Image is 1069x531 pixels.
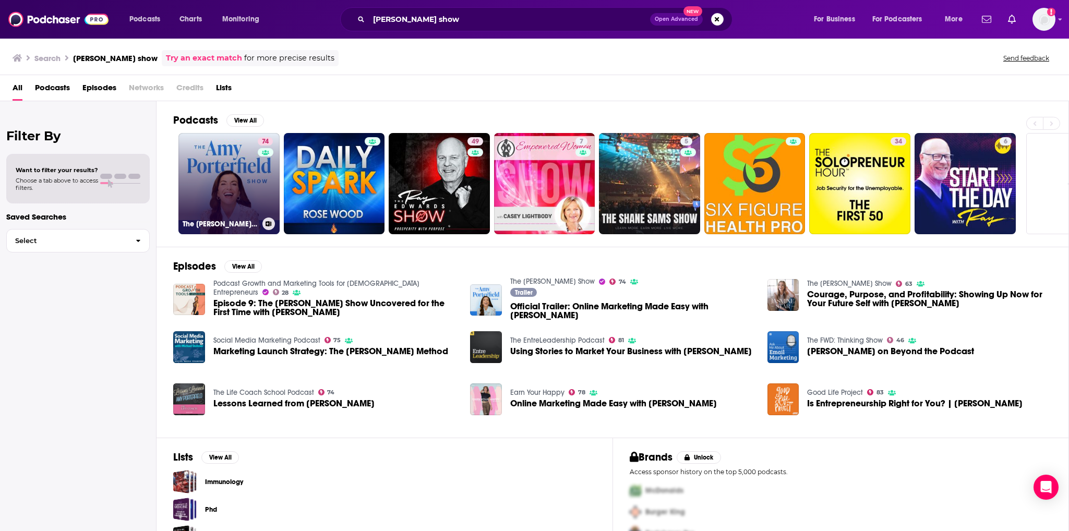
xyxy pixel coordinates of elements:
[510,347,752,356] a: Using Stories to Market Your Business with Amy Porterfield
[1032,8,1055,31] button: Show profile menu
[807,388,863,397] a: Good Life Project
[599,133,700,234] a: 5
[318,389,335,395] a: 74
[510,347,752,356] span: Using Stories to Market Your Business with [PERSON_NAME]
[213,347,448,356] span: Marketing Launch Strategy: The [PERSON_NAME] Method
[887,337,904,343] a: 46
[645,486,683,495] span: McDonalds
[8,9,109,29] a: Podchaser - Follow, Share and Rate Podcasts
[470,284,502,316] img: Official Trailer: Online Marketing Made Easy with Amy Porterfield
[510,277,595,286] a: The Amy Porterfield Show
[896,281,912,287] a: 63
[350,7,742,31] div: Search podcasts, credits, & more...
[173,114,218,127] h2: Podcasts
[226,114,264,127] button: View All
[510,399,717,408] span: Online Marketing Made Easy with [PERSON_NAME]
[16,177,98,191] span: Choose a tab above to access filters.
[173,383,205,415] img: Lessons Learned from Amy Porterfield
[510,302,755,320] a: Official Trailer: Online Marketing Made Easy with Amy Porterfield
[262,137,269,147] span: 74
[222,12,259,27] span: Monitoring
[333,338,341,343] span: 75
[6,229,150,252] button: Select
[82,79,116,101] a: Episodes
[1034,475,1059,500] div: Open Intercom Messenger
[809,133,910,234] a: 34
[34,53,61,63] h3: Search
[945,12,963,27] span: More
[630,451,673,464] h2: Brands
[470,383,502,415] img: Online Marketing Made Easy with Amy Porterfield
[630,468,1052,476] p: Access sponsor history on the top 5,000 podcasts.
[224,260,262,273] button: View All
[213,279,419,297] a: Podcast Growth and Marketing Tools for Female Entrepreneurs
[205,504,217,515] a: Phd
[6,128,150,143] h2: Filter By
[282,291,289,295] span: 28
[173,260,262,273] a: EpisodesView All
[213,299,458,317] span: Episode 9: The [PERSON_NAME] Show Uncovered for the First Time with [PERSON_NAME]
[273,289,289,295] a: 28
[258,137,273,146] a: 74
[896,338,904,343] span: 46
[183,220,258,228] h3: The [PERSON_NAME] Show
[807,279,892,288] a: The Jasmine Star Show
[122,11,174,28] button: open menu
[178,133,280,234] a: 74The [PERSON_NAME] Show
[201,451,239,464] button: View All
[213,347,448,356] a: Marketing Launch Strategy: The Amy Porterfield Method
[205,476,243,488] a: Immunology
[578,390,585,395] span: 78
[369,11,650,28] input: Search podcasts, credits, & more...
[173,470,197,493] a: Immunology
[7,237,127,244] span: Select
[626,480,645,501] img: First Pro Logo
[213,399,375,408] span: Lessons Learned from [PERSON_NAME]
[807,399,1023,408] span: Is Entrepreneurship Right for You? | [PERSON_NAME]
[213,399,375,408] a: Lessons Learned from Amy Porterfield
[609,279,626,285] a: 74
[767,279,799,311] img: Courage, Purpose, and Profitability: Showing Up Now for Your Future Self with Amy Porterfield
[619,280,626,284] span: 74
[891,137,906,146] a: 34
[683,6,702,16] span: New
[73,53,158,63] h3: [PERSON_NAME] show
[580,137,583,147] span: 7
[905,282,912,286] span: 63
[767,383,799,415] img: Is Entrepreneurship Right for You? | Amy Porterfield
[173,11,208,28] a: Charts
[575,137,587,146] a: 7
[515,289,533,296] span: Trailer
[1000,137,1012,146] a: 6
[173,498,197,521] a: Phd
[767,331,799,363] img: Amy Porterfield on Beyond the Podcast
[867,389,884,395] a: 83
[470,331,502,363] img: Using Stories to Market Your Business with Amy Porterfield
[244,52,334,64] span: for more precise results
[1047,8,1055,16] svg: Add a profile image
[6,212,150,222] p: Saved Searches
[216,79,232,101] a: Lists
[173,114,264,127] a: PodcastsView All
[179,12,202,27] span: Charts
[176,79,203,101] span: Credits
[978,10,995,28] a: Show notifications dropdown
[1004,137,1007,147] span: 6
[680,137,692,146] a: 5
[510,336,605,345] a: The EntreLeadership Podcast
[35,79,70,101] a: Podcasts
[129,79,164,101] span: Networks
[872,12,922,27] span: For Podcasters
[807,11,868,28] button: open menu
[389,133,490,234] a: 49
[1032,8,1055,31] span: Logged in as ehladik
